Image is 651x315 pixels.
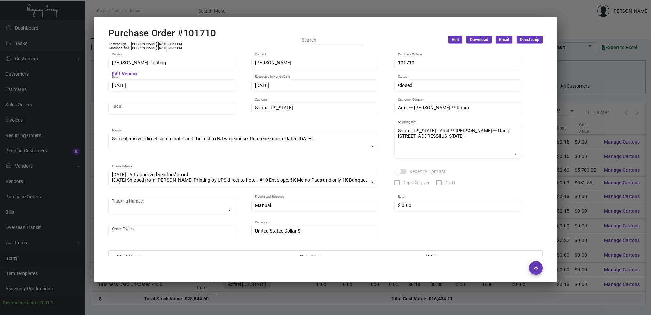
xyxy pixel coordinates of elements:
[293,251,419,262] th: Data Type
[255,202,271,208] span: Manual
[108,42,131,46] td: Entered By:
[131,42,182,46] td: [PERSON_NAME] [DATE] 4:54 PM
[108,46,131,50] td: Last Modified:
[496,36,512,43] button: Email
[520,37,539,43] span: Direct ship
[131,46,182,50] td: [PERSON_NAME] [DATE] 3:37 PM
[470,37,488,43] span: Download
[3,299,37,306] div: Current version:
[109,251,293,262] th: Field Name
[419,251,542,262] th: Value
[444,179,455,187] span: Draft
[402,179,431,187] span: Deposit given
[108,28,216,39] h2: Purchase Order #101710
[448,36,462,43] button: Edit
[40,299,54,306] div: 0.51.2
[398,82,412,88] span: Closed
[517,36,543,43] button: Direct ship
[112,71,137,77] mat-hint: Edit Vendor
[499,37,509,43] span: Email
[466,36,492,43] button: Download
[452,37,459,43] span: Edit
[409,167,445,176] span: Regency Contact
